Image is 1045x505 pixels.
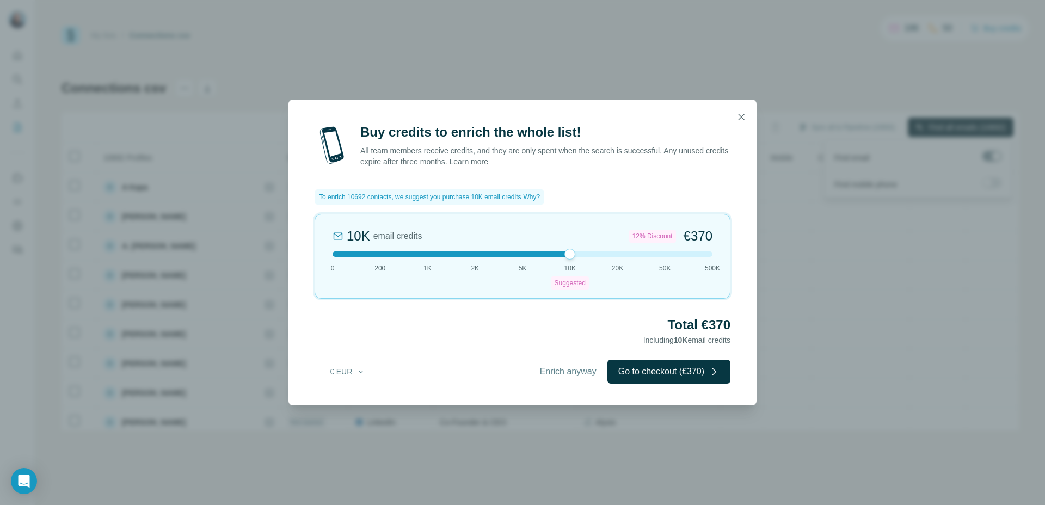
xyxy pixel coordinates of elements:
[629,230,676,243] div: 12% Discount
[529,360,607,384] button: Enrich anyway
[519,263,527,273] span: 5K
[612,263,623,273] span: 20K
[471,263,479,273] span: 2K
[643,336,730,344] span: Including email credits
[540,365,597,378] span: Enrich anyway
[347,227,370,245] div: 10K
[374,263,385,273] span: 200
[684,227,712,245] span: €370
[373,230,422,243] span: email credits
[360,145,730,167] p: All team members receive credits, and they are only spent when the search is successful. Any unus...
[551,276,589,290] div: Suggested
[331,263,335,273] span: 0
[607,360,730,384] button: Go to checkout (€370)
[322,362,373,381] button: € EUR
[315,124,349,167] img: mobile-phone
[315,316,730,334] h2: Total €370
[564,263,576,273] span: 10K
[11,468,37,494] div: Open Intercom Messenger
[659,263,671,273] span: 50K
[449,157,488,166] a: Learn more
[524,193,540,201] span: Why?
[319,192,521,202] span: To enrich 10692 contacts, we suggest you purchase 10K email credits
[674,336,688,344] span: 10K
[705,263,720,273] span: 500K
[423,263,432,273] span: 1K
